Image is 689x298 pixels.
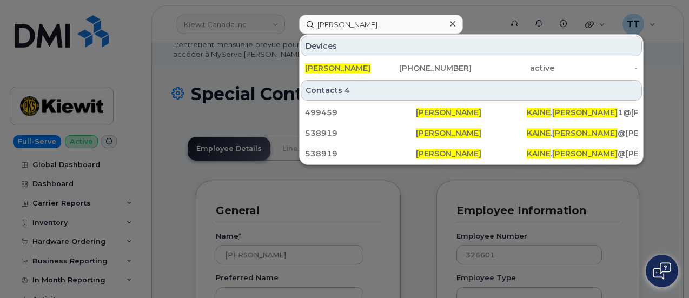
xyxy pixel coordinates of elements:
[552,108,618,117] span: [PERSON_NAME]
[527,107,638,118] div: . 1@[PERSON_NAME][DOMAIN_NAME]
[305,128,416,138] div: 538919
[527,148,638,159] div: . @[PERSON_NAME][DOMAIN_NAME]
[299,15,463,34] input: Find something...
[301,123,642,143] a: 538919[PERSON_NAME]KAINE.[PERSON_NAME]@[PERSON_NAME][DOMAIN_NAME]
[527,128,551,138] span: KAINE
[305,63,370,73] span: [PERSON_NAME]
[301,80,642,101] div: Contacts
[552,128,618,138] span: [PERSON_NAME]
[653,262,671,280] img: Open chat
[301,58,642,78] a: [PERSON_NAME][PHONE_NUMBER]active-
[345,85,350,96] span: 4
[301,144,642,163] a: 538919[PERSON_NAME]KAINE.[PERSON_NAME]@[PERSON_NAME][DOMAIN_NAME]
[527,149,551,158] span: KAINE
[301,36,642,56] div: Devices
[305,107,416,118] div: 499459
[552,149,618,158] span: [PERSON_NAME]
[416,149,481,158] span: [PERSON_NAME]
[416,108,481,117] span: [PERSON_NAME]
[301,103,642,122] a: 499459[PERSON_NAME]KAINE.[PERSON_NAME]1@[PERSON_NAME][DOMAIN_NAME]
[388,63,472,74] div: [PHONE_NUMBER]
[305,148,416,159] div: 538919
[416,128,481,138] span: [PERSON_NAME]
[472,63,555,74] div: active
[554,63,638,74] div: -
[527,128,638,138] div: . @[PERSON_NAME][DOMAIN_NAME]
[527,108,551,117] span: KAINE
